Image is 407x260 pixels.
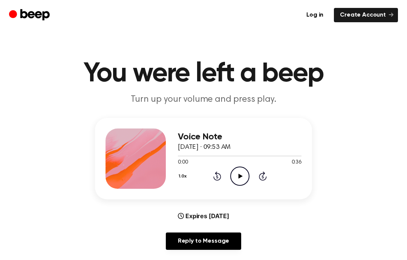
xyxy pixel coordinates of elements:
h1: You were left a beep [11,60,396,87]
h3: Voice Note [178,132,301,142]
span: [DATE] · 09:53 AM [178,144,231,151]
a: Create Account [334,8,398,22]
a: Beep [9,8,52,23]
span: 0:36 [292,159,301,167]
a: Log in [300,8,329,22]
div: Expires [DATE] [178,211,229,220]
a: Reply to Message [166,232,241,250]
button: 1.0x [178,170,190,183]
p: Turn up your volume and press play. [59,93,348,106]
span: 0:00 [178,159,188,167]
